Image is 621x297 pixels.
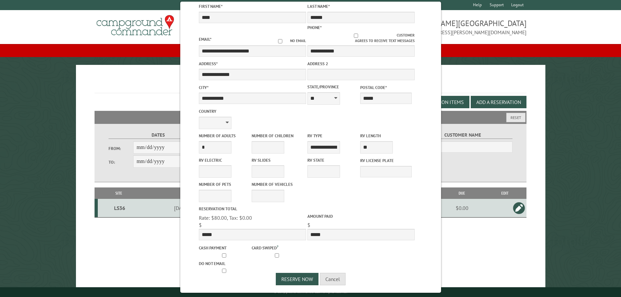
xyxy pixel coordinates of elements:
label: RV Electric [199,157,250,163]
input: Customer agrees to receive text messages [315,34,397,38]
h2: Filters [95,111,527,123]
th: Edit [483,187,526,199]
img: Campground Commander [95,13,176,38]
label: No email [270,38,306,44]
div: LS36 [100,205,139,211]
label: RV State [307,157,359,163]
span: Rate: $80.00, Tax: $0.00 [199,215,252,221]
label: Cash payment [199,245,250,251]
small: © Campground Commander LLC. All rights reserved. [274,290,347,294]
a: ? [277,244,278,249]
label: Reservation Total [199,206,306,212]
button: Cancel [320,273,346,285]
label: Do not email [199,260,250,267]
label: Last Name [307,3,415,9]
label: Email [199,37,212,42]
label: Customer Name [413,131,512,139]
label: Postal Code [360,84,412,91]
label: Address [199,61,306,67]
button: Reserve Now [276,273,318,285]
label: RV License Plate [360,157,412,164]
td: $0.00 [441,199,483,217]
label: First Name [199,3,306,9]
button: Add a Reservation [471,96,526,108]
th: Due [441,187,483,199]
th: Site [98,187,140,199]
label: Amount paid [307,213,415,219]
span: $ [307,222,310,228]
label: To: [109,159,133,165]
label: RV Slides [252,157,303,163]
h1: Reservations [95,75,527,93]
label: Number of Adults [199,133,250,139]
label: Address 2 [307,61,415,67]
label: From: [109,145,133,152]
input: No email [270,39,290,43]
label: Number of Children [252,133,303,139]
label: State/Province [307,84,359,90]
div: [DATE] - [DATE] [141,205,240,211]
label: Card swiped [252,244,303,251]
label: Country [199,108,306,114]
th: Dates [140,187,241,199]
label: Customer agrees to receive text messages [307,33,415,44]
label: Number of Pets [199,181,250,187]
label: RV Type [307,133,359,139]
button: Edit Add-on Items [413,96,469,108]
button: Reset [506,113,525,122]
label: Dates [109,131,208,139]
label: City [199,84,306,91]
span: $ [199,222,202,228]
label: Number of Vehicles [252,181,303,187]
label: Phone [307,25,322,30]
label: RV Length [360,133,412,139]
